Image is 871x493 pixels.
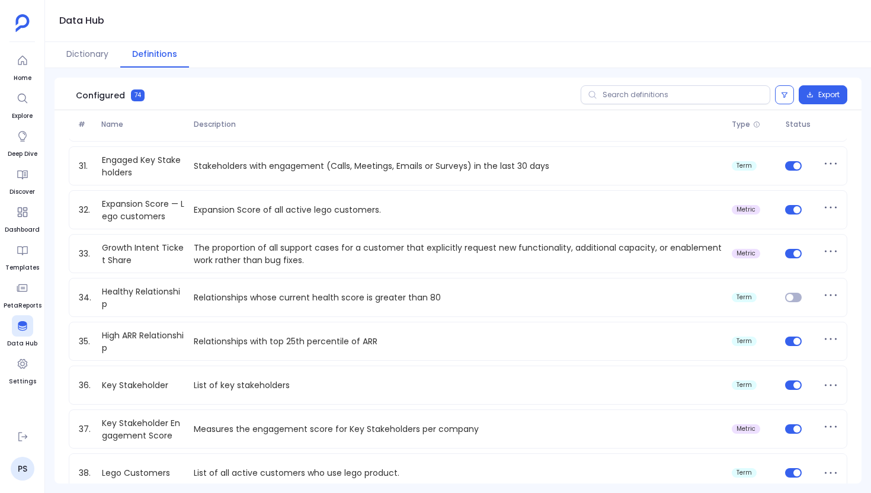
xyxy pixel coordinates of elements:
a: Engaged Key Stakeholders [97,154,190,178]
a: Data Hub [7,315,37,348]
span: Type [732,120,750,129]
a: Templates [5,239,39,273]
span: Export [818,90,840,100]
span: term [736,382,752,389]
span: 74 [131,89,145,101]
a: High ARR Relationship [97,329,190,353]
p: The proportion of all support cases for a customer that explicitly request new functionality, add... [189,242,726,265]
p: Measures the engagement score for Key Stakeholders per company [189,423,726,436]
span: Status [781,120,819,129]
span: 35. [74,335,97,348]
a: Deep Dive [8,126,37,159]
span: Settings [9,377,36,386]
a: PS [11,457,34,481]
span: 36. [74,379,97,392]
span: metric [736,206,755,213]
a: Explore [12,88,33,121]
a: Key Stakeholder Engagement Score [97,417,190,441]
span: Name [97,120,189,129]
span: Discover [9,187,35,197]
span: PetaReports [4,301,41,310]
span: Dashboard [5,225,40,235]
a: Lego Customers [97,467,175,479]
span: metric [736,425,755,433]
button: Export [799,85,847,104]
h1: Data Hub [59,12,104,29]
span: 33. [74,248,97,260]
span: Configured [76,89,125,101]
span: 37. [74,423,97,436]
span: Templates [5,263,39,273]
span: Deep Dive [8,149,37,159]
span: term [736,162,752,169]
input: Search definitions [581,85,770,104]
button: Definitions [120,42,189,68]
span: 38. [74,467,97,479]
a: Key Stakeholder [97,379,173,392]
p: List of all active customers who use lego product. [189,467,726,479]
a: Dashboard [5,201,40,235]
span: term [736,338,752,345]
span: 34. [74,292,97,304]
p: Stakeholders with engagement (Calls, Meetings, Emails or Surveys) in the last 30 days [189,160,726,172]
span: term [736,469,752,476]
p: Expansion Score of all active lego customers. [189,204,726,216]
a: Expansion Score — Lego customers [97,198,190,222]
a: Discover [9,164,35,197]
a: Growth Intent Ticket Share [97,242,190,265]
a: Settings [9,353,36,386]
button: Dictionary [55,42,120,68]
span: 31. [74,160,97,172]
span: term [736,294,752,301]
span: Home [12,73,33,83]
span: Data Hub [7,339,37,348]
img: petavue logo [15,14,30,32]
span: # [73,120,97,129]
a: Home [12,50,33,83]
span: Explore [12,111,33,121]
span: metric [736,250,755,257]
p: Relationships with top 25th percentile of ARR [189,335,726,348]
p: List of key stakeholders [189,379,726,392]
a: Healthy Relationship [97,286,190,309]
span: Description [189,120,728,129]
p: Relationships whose current health score is greater than 80 [189,292,726,304]
a: PetaReports [4,277,41,310]
span: 32. [74,204,97,216]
